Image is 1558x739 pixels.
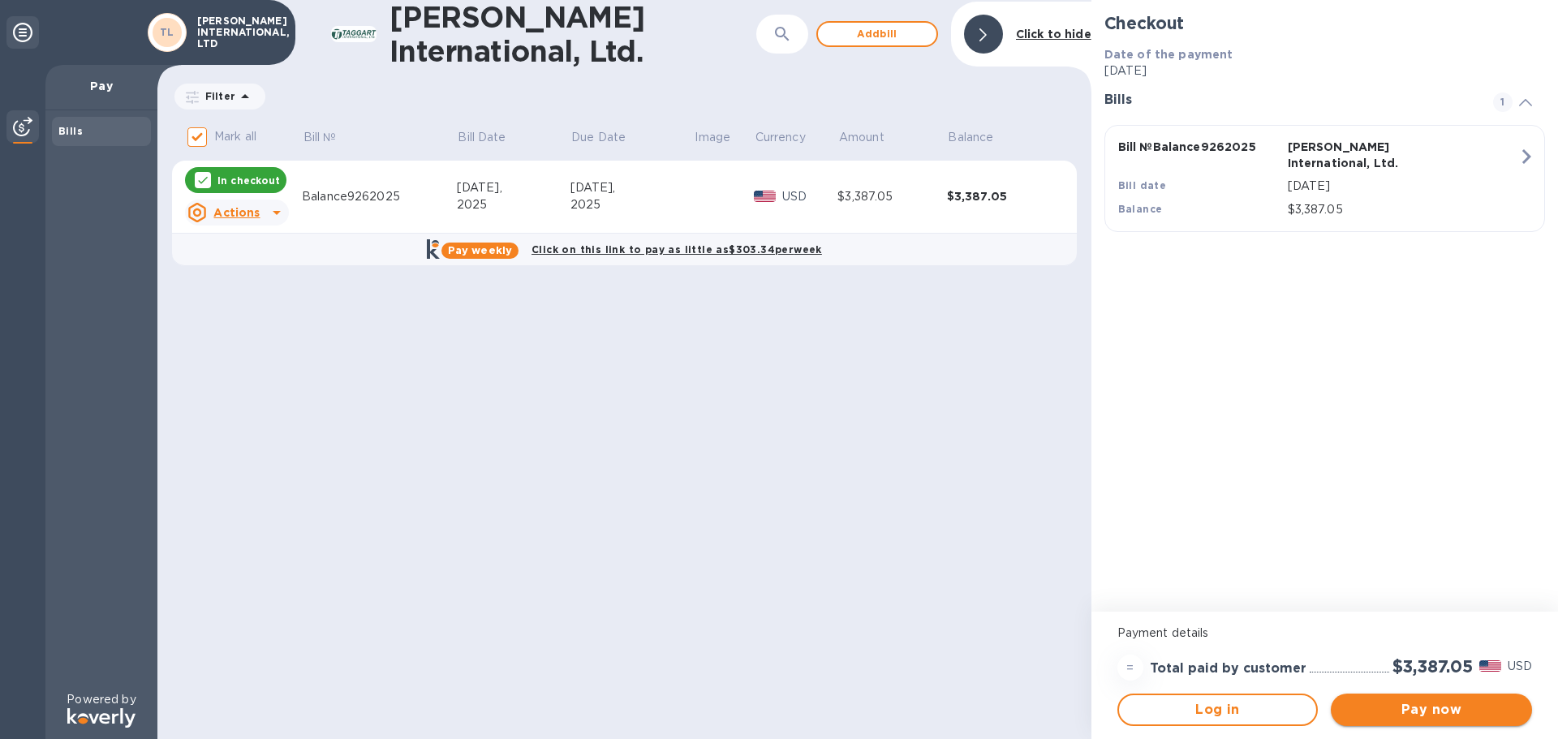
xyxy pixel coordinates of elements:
[570,196,694,213] div: 2025
[67,691,136,708] p: Powered by
[448,244,512,256] b: Pay weekly
[782,188,838,205] p: USD
[1288,178,1518,195] p: [DATE]
[1016,28,1091,41] b: Click to hide
[457,196,570,213] div: 2025
[197,15,278,49] p: [PERSON_NAME] INTERNATIONAL, LTD
[1104,92,1474,108] h3: Bills
[1493,92,1513,112] span: 1
[1150,661,1306,677] h3: Total paid by customer
[695,129,730,146] p: Image
[1288,201,1518,218] p: $3,387.05
[302,188,457,205] div: Balance9262025
[1508,658,1532,675] p: USD
[213,206,260,219] u: Actions
[948,129,1014,146] span: Balance
[570,179,694,196] div: [DATE],
[1288,139,1451,171] p: [PERSON_NAME] International, Ltd.
[458,129,506,146] p: Bill Date
[1118,203,1163,215] b: Balance
[217,174,280,187] p: In checkout
[67,708,136,728] img: Logo
[831,24,923,44] span: Add bill
[948,129,993,146] p: Balance
[457,179,570,196] div: [DATE],
[1104,13,1545,33] h2: Checkout
[571,129,626,146] p: Due Date
[1117,655,1143,681] div: =
[1117,694,1319,726] button: Log in
[1118,139,1281,155] p: Bill № Balance9262025
[303,129,337,146] p: Bill №
[839,129,906,146] span: Amount
[755,129,806,146] p: Currency
[160,26,174,38] b: TL
[1392,656,1473,677] h2: $3,387.05
[58,125,83,137] b: Bills
[1104,48,1233,61] b: Date of the payment
[458,129,527,146] span: Bill Date
[839,129,884,146] p: Amount
[1132,700,1304,720] span: Log in
[1479,660,1501,672] img: USD
[837,188,946,205] div: $3,387.05
[571,129,647,146] span: Due Date
[58,78,144,94] p: Pay
[532,243,822,256] b: Click on this link to pay as little as $303.34 per week
[1331,694,1532,726] button: Pay now
[754,191,776,202] img: USD
[947,188,1057,204] div: $3,387.05
[303,129,358,146] span: Bill №
[816,21,938,47] button: Addbill
[199,89,235,103] p: Filter
[1344,700,1519,720] span: Pay now
[214,128,256,145] p: Mark all
[1104,62,1545,79] p: [DATE]
[1117,625,1532,642] p: Payment details
[1104,125,1545,232] button: Bill №Balance9262025[PERSON_NAME] International, Ltd.Bill date[DATE]Balance$3,387.05
[1118,179,1167,191] b: Bill date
